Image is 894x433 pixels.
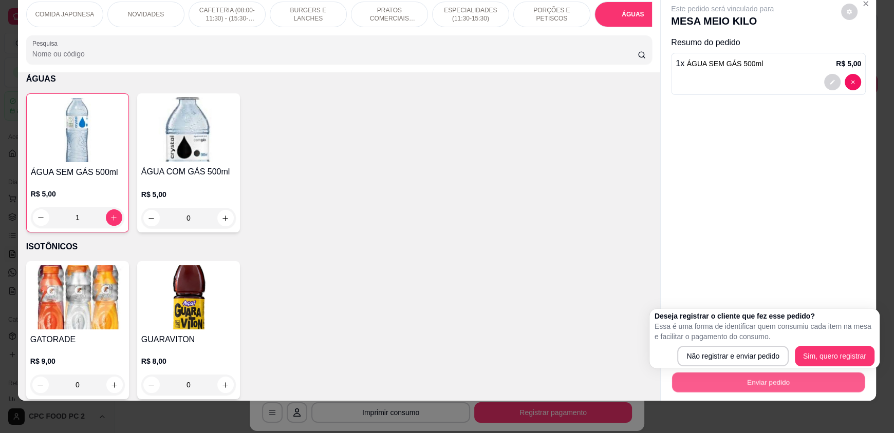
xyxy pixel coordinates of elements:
[31,98,124,162] img: product-image
[30,333,125,346] h4: GATORADE
[33,209,49,226] button: decrease-product-quantity
[106,209,122,226] button: increase-product-quantity
[141,265,236,329] img: product-image
[687,60,763,68] span: ÁGUA SEM GÁS 500ml
[141,97,236,162] img: product-image
[143,377,160,393] button: decrease-product-quantity
[676,57,763,70] p: 1 x
[836,58,861,69] p: R$ 5,00
[141,356,236,366] p: R$ 8,00
[622,10,644,18] p: ÁGUAS
[655,311,874,321] h2: Deseja registrar o cliente que fez esse pedido?
[671,14,774,28] p: MESA MEIO KILO
[824,74,841,90] button: decrease-product-quantity
[671,36,866,49] p: Resumo do pedido
[31,166,124,179] h4: ÁGUA SEM GÁS 500ml
[143,210,160,226] button: decrease-product-quantity
[522,6,582,23] p: PORÇÕES E PETISCOS
[26,241,652,253] p: ISOTÔNICOS
[26,73,652,85] p: ÁGUAS
[32,39,61,48] label: Pesquisa
[141,333,236,346] h4: GUARAVITON
[841,4,858,20] button: decrease-product-quantity
[672,372,865,392] button: Enviar pedido
[32,49,638,59] input: Pesquisa
[360,6,419,23] p: PRATOS COMERCIAIS (11:30-15:30)
[35,10,94,18] p: COMIDA JAPONESA
[655,321,874,342] p: Essa é uma forma de identificar quem consumiu cada item na mesa e facilitar o pagamento do consumo.
[677,346,789,366] button: Não registrar e enviar pedido
[31,189,124,199] p: R$ 5,00
[278,6,338,23] p: BURGERS E LANCHES
[127,10,164,18] p: NOVIDADES
[217,210,234,226] button: increase-product-quantity
[197,6,257,23] p: CAFETERIA (08:00-11:30) - (15:30-18:00)
[795,346,874,366] button: Sim, quero registrar
[217,377,234,393] button: increase-product-quantity
[30,356,125,366] p: R$ 9,00
[441,6,500,23] p: ESPECIALIDADES (11:30-15:30)
[32,377,49,393] button: decrease-product-quantity
[141,189,236,200] p: R$ 5,00
[106,377,123,393] button: increase-product-quantity
[141,166,236,178] h4: ÁGUA COM GÁS 500ml
[671,4,774,14] p: Este pedido será vinculado para
[845,74,861,90] button: decrease-product-quantity
[30,265,125,329] img: product-image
